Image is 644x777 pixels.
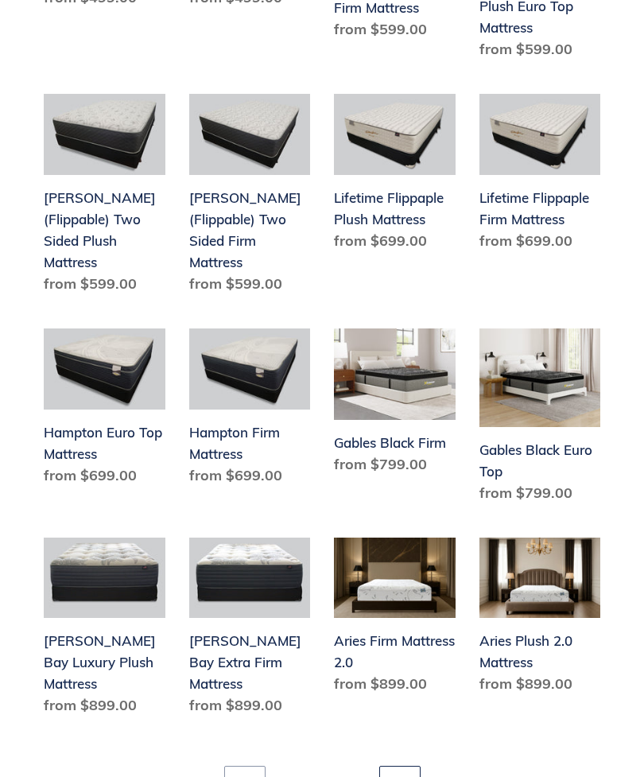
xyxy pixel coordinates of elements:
[189,538,311,723] a: Chadwick Bay Extra Firm Mattress
[334,328,456,481] a: Gables Black Firm
[44,94,165,301] a: Del Ray (Flippable) Two Sided Plush Mattress
[44,328,165,492] a: Hampton Euro Top Mattress
[334,94,456,258] a: Lifetime Flippaple Plush Mattress
[479,94,601,258] a: Lifetime Flippaple Firm Mattress
[479,538,601,701] a: Aries Plush 2.0 Mattress
[479,328,601,510] a: Gables Black Euro Top
[334,538,456,701] a: Aries Firm Mattress 2.0
[189,328,311,492] a: Hampton Firm Mattress
[189,94,311,301] a: Del Ray (Flippable) Two Sided Firm Mattress
[44,538,165,723] a: Chadwick Bay Luxury Plush Mattress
